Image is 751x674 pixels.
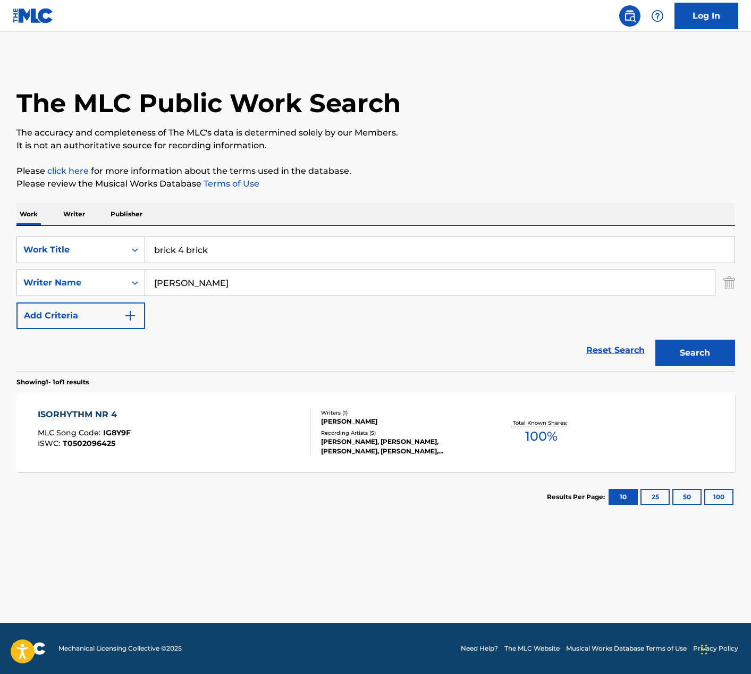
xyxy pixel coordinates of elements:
[321,409,482,417] div: Writers ( 1 )
[58,644,182,653] span: Mechanical Licensing Collective © 2025
[655,340,735,366] button: Search
[16,139,735,152] p: It is not an authoritative source for recording information.
[16,392,735,472] a: ISORHYTHM NR 4MLC Song Code:IG8Y9FISWC:T0502096425Writers (1)[PERSON_NAME]Recording Artists (5)[P...
[609,489,638,505] button: 10
[16,377,89,387] p: Showing 1 - 1 of 1 results
[647,5,668,27] div: Help
[38,408,131,421] div: ISORHYTHM NR 4
[16,127,735,139] p: The accuracy and completeness of The MLC's data is determined solely by our Members.
[103,428,131,437] span: IG8Y9F
[47,166,89,176] a: click here
[16,165,735,178] p: Please for more information about the terms used in the database.
[674,3,738,29] a: Log In
[38,428,103,437] span: MLC Song Code :
[701,634,707,665] div: Drag
[23,243,119,256] div: Work Title
[566,644,687,653] a: Musical Works Database Terms of Use
[723,269,735,296] img: Delete Criterion
[63,439,115,448] span: T0502096425
[672,489,702,505] button: 50
[201,179,259,189] a: Terms of Use
[16,203,41,225] p: Work
[16,87,401,119] h1: The MLC Public Work Search
[693,644,738,653] a: Privacy Policy
[60,203,88,225] p: Writer
[547,492,607,502] p: Results Per Page:
[640,489,670,505] button: 25
[23,276,119,289] div: Writer Name
[107,203,146,225] p: Publisher
[16,302,145,329] button: Add Criteria
[38,439,63,448] span: ISWC :
[321,437,482,456] div: [PERSON_NAME], [PERSON_NAME], [PERSON_NAME], [PERSON_NAME], [PERSON_NAME]
[13,642,46,655] img: logo
[525,427,558,446] span: 100 %
[698,623,751,674] iframe: Chat Widget
[651,10,664,22] img: help
[461,644,498,653] a: Need Help?
[321,429,482,437] div: Recording Artists ( 5 )
[124,309,137,322] img: 9d2ae6d4665cec9f34b9.svg
[321,417,482,426] div: [PERSON_NAME]
[619,5,640,27] a: Public Search
[13,8,54,23] img: MLC Logo
[623,10,636,22] img: search
[16,237,735,372] form: Search Form
[581,339,650,362] a: Reset Search
[16,178,735,190] p: Please review the Musical Works Database
[704,489,733,505] button: 100
[504,644,560,653] a: The MLC Website
[513,419,570,427] p: Total Known Shares:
